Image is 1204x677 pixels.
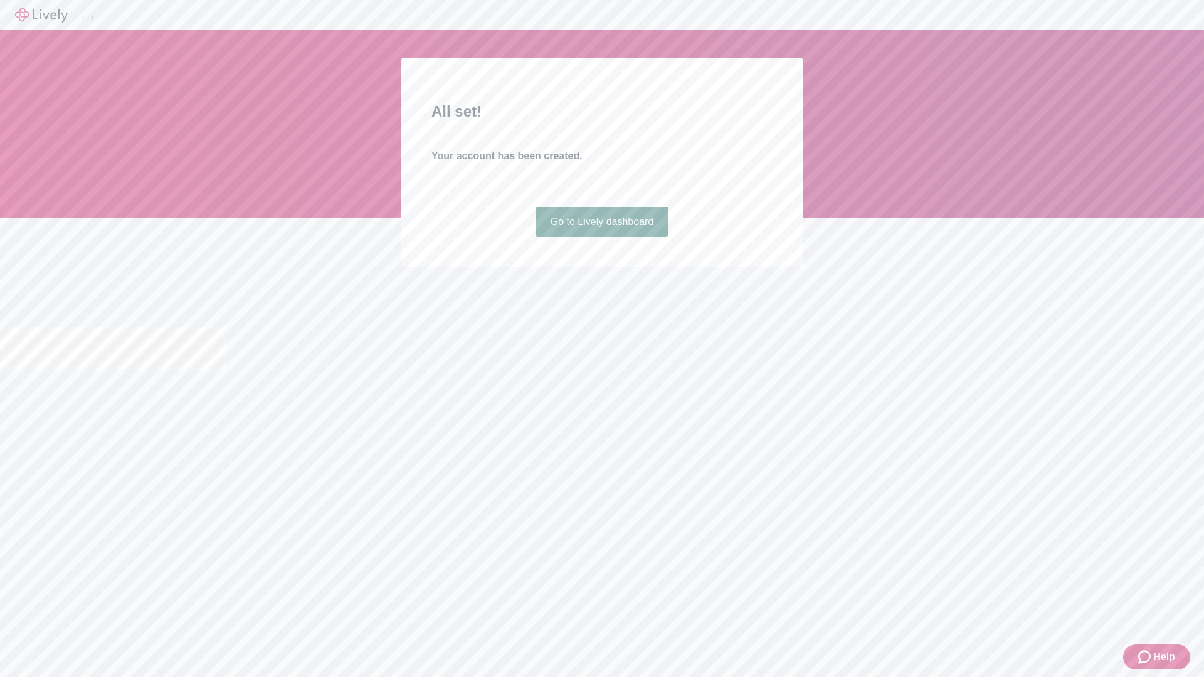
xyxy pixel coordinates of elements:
[1153,649,1175,664] span: Help
[431,149,773,164] h4: Your account has been created.
[15,8,68,23] img: Lively
[536,207,669,237] a: Go to Lively dashboard
[1123,644,1190,669] button: Zendesk support iconHelp
[1138,649,1153,664] svg: Zendesk support icon
[83,16,93,19] button: Log out
[431,100,773,123] h2: All set!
